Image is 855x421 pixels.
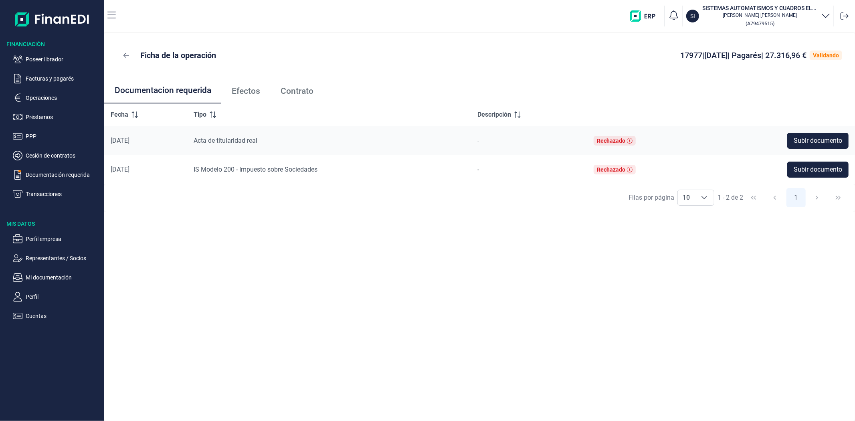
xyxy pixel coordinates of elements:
[702,4,818,12] h3: SISTEMAS AUTOMATISMOS Y CUADROS ELECTRICOS SA
[115,86,211,95] span: Documentacion requerida
[13,93,101,103] button: Operaciones
[194,137,257,144] span: Acta de titularidad real
[26,311,101,321] p: Cuentas
[477,166,479,173] span: -
[477,137,479,144] span: -
[13,311,101,321] button: Cuentas
[813,52,839,59] div: Validando
[111,166,181,174] div: [DATE]
[787,133,849,149] button: Subir documento
[13,55,101,64] button: Poseer librador
[787,162,849,178] button: Subir documento
[629,193,674,202] div: Filas por página
[794,136,842,146] span: Subir documento
[678,190,695,205] span: 10
[26,132,101,141] p: PPP
[232,87,260,95] span: Efectos
[597,166,625,173] div: Rechazado
[13,151,101,160] button: Cesión de contratos
[718,194,743,201] span: 1 - 2 de 2
[281,87,313,95] span: Contrato
[702,12,818,18] p: [PERSON_NAME] [PERSON_NAME]
[26,253,101,263] p: Representantes / Socios
[26,292,101,302] p: Perfil
[140,50,216,61] p: Ficha de la operación
[746,20,774,26] small: Copiar cif
[221,78,270,104] a: Efectos
[13,112,101,122] button: Préstamos
[13,292,101,302] button: Perfil
[786,188,806,207] button: Page 1
[765,188,784,207] button: Previous Page
[26,189,101,199] p: Transacciones
[26,74,101,83] p: Facturas y pagarés
[13,132,101,141] button: PPP
[630,10,661,22] img: erp
[26,55,101,64] p: Poseer librador
[829,188,848,207] button: Last Page
[26,170,101,180] p: Documentación requerida
[194,166,317,173] span: IS Modelo 200 - Impuesto sobre Sociedades
[794,165,842,174] span: Subir documento
[686,4,831,28] button: SISISTEMAS AUTOMATISMOS Y CUADROS ELECTRICOS SA[PERSON_NAME] [PERSON_NAME](A79479515)
[26,112,101,122] p: Préstamos
[597,138,625,144] div: Rechazado
[13,234,101,244] button: Perfil empresa
[194,110,206,119] span: Tipo
[104,78,221,104] a: Documentacion requerida
[26,234,101,244] p: Perfil empresa
[26,273,101,282] p: Mi documentación
[690,12,695,20] p: SI
[111,110,128,119] span: Fecha
[26,151,101,160] p: Cesión de contratos
[26,93,101,103] p: Operaciones
[13,170,101,180] button: Documentación requerida
[13,273,101,282] button: Mi documentación
[695,190,714,205] div: Choose
[15,6,90,32] img: Logo de aplicación
[111,137,181,145] div: [DATE]
[477,110,511,119] span: Descripción
[13,74,101,83] button: Facturas y pagarés
[270,78,323,104] a: Contrato
[13,253,101,263] button: Representantes / Socios
[13,189,101,199] button: Transacciones
[680,51,806,60] span: 17977 | [DATE] | Pagarés | 27.316,96 €
[807,188,827,207] button: Next Page
[744,188,763,207] button: First Page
